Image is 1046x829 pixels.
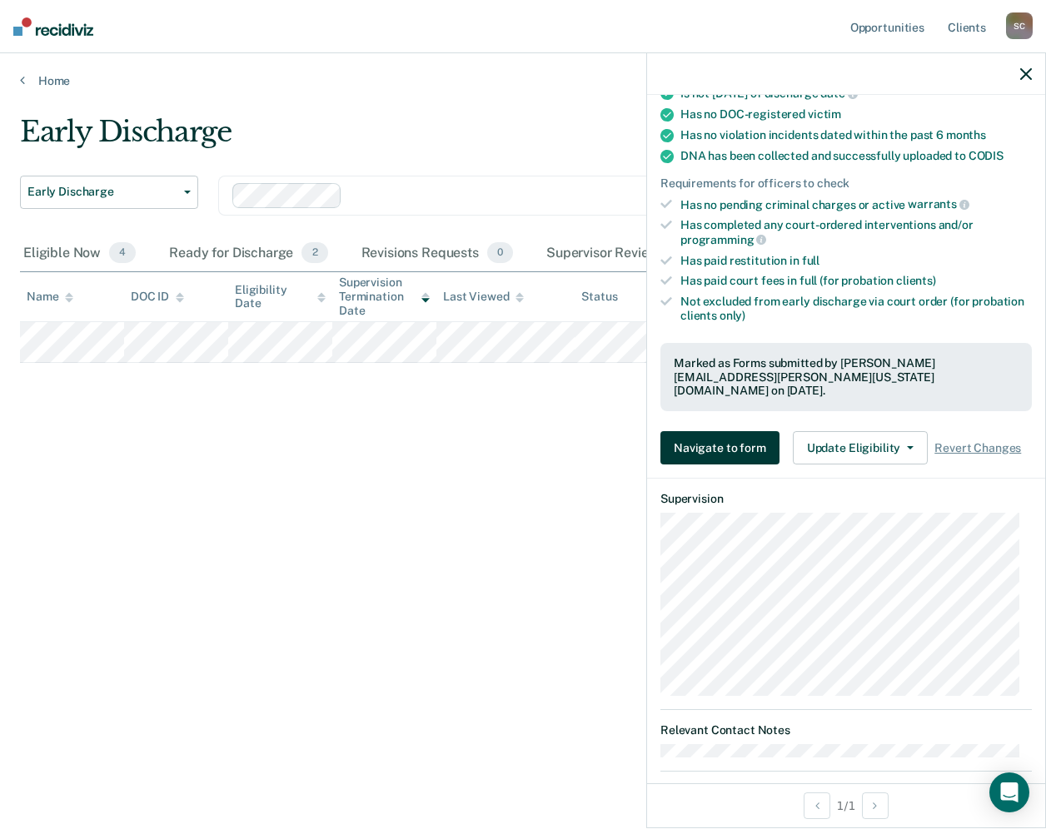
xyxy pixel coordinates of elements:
[989,772,1029,812] div: Open Intercom Messenger
[443,290,524,304] div: Last Viewed
[660,431,786,464] a: Navigate to form link
[339,276,430,317] div: Supervision Termination Date
[20,73,1026,88] a: Home
[934,441,1021,455] span: Revert Changes
[109,242,136,264] span: 4
[680,128,1032,142] div: Has no violation incidents dated within the past 6
[674,356,1019,398] div: Marked as Forms submitted by [PERSON_NAME][EMAIL_ADDRESS][PERSON_NAME][US_STATE][DOMAIN_NAME] on ...
[660,176,1032,191] div: Requirements for officers to check
[720,309,745,322] span: only)
[896,274,936,287] span: clients)
[804,792,830,819] button: Previous Opportunity
[660,723,1032,737] dt: Relevant Contact Notes
[487,242,513,264] span: 0
[820,87,857,100] span: date
[27,185,177,199] span: Early Discharge
[680,218,1032,246] div: Has completed any court-ordered interventions and/or
[166,236,331,272] div: Ready for Discharge
[680,295,1032,323] div: Not excluded from early discharge via court order (for probation clients
[680,197,1032,212] div: Has no pending criminal charges or active
[660,492,1032,506] dt: Supervision
[680,149,1032,163] div: DNA has been collected and successfully uploaded to
[543,236,698,272] div: Supervisor Review
[969,149,1004,162] span: CODIS
[20,236,139,272] div: Eligible Now
[131,290,184,304] div: DOC ID
[802,254,819,267] span: full
[647,783,1045,827] div: 1 / 1
[680,233,766,246] span: programming
[946,128,986,141] span: months
[908,197,969,211] span: warrants
[680,107,1032,122] div: Has no DOC-registered
[13,17,93,36] img: Recidiviz
[358,236,516,272] div: Revisions Requests
[680,254,1032,268] div: Has paid restitution in
[808,107,841,121] span: victim
[680,274,1032,288] div: Has paid court fees in full (for probation
[581,290,617,304] div: Status
[20,115,961,162] div: Early Discharge
[27,290,73,304] div: Name
[301,242,327,264] span: 2
[235,283,326,311] div: Eligibility Date
[660,431,780,464] button: Navigate to form
[1006,12,1033,39] div: S C
[862,792,889,819] button: Next Opportunity
[793,431,928,464] button: Update Eligibility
